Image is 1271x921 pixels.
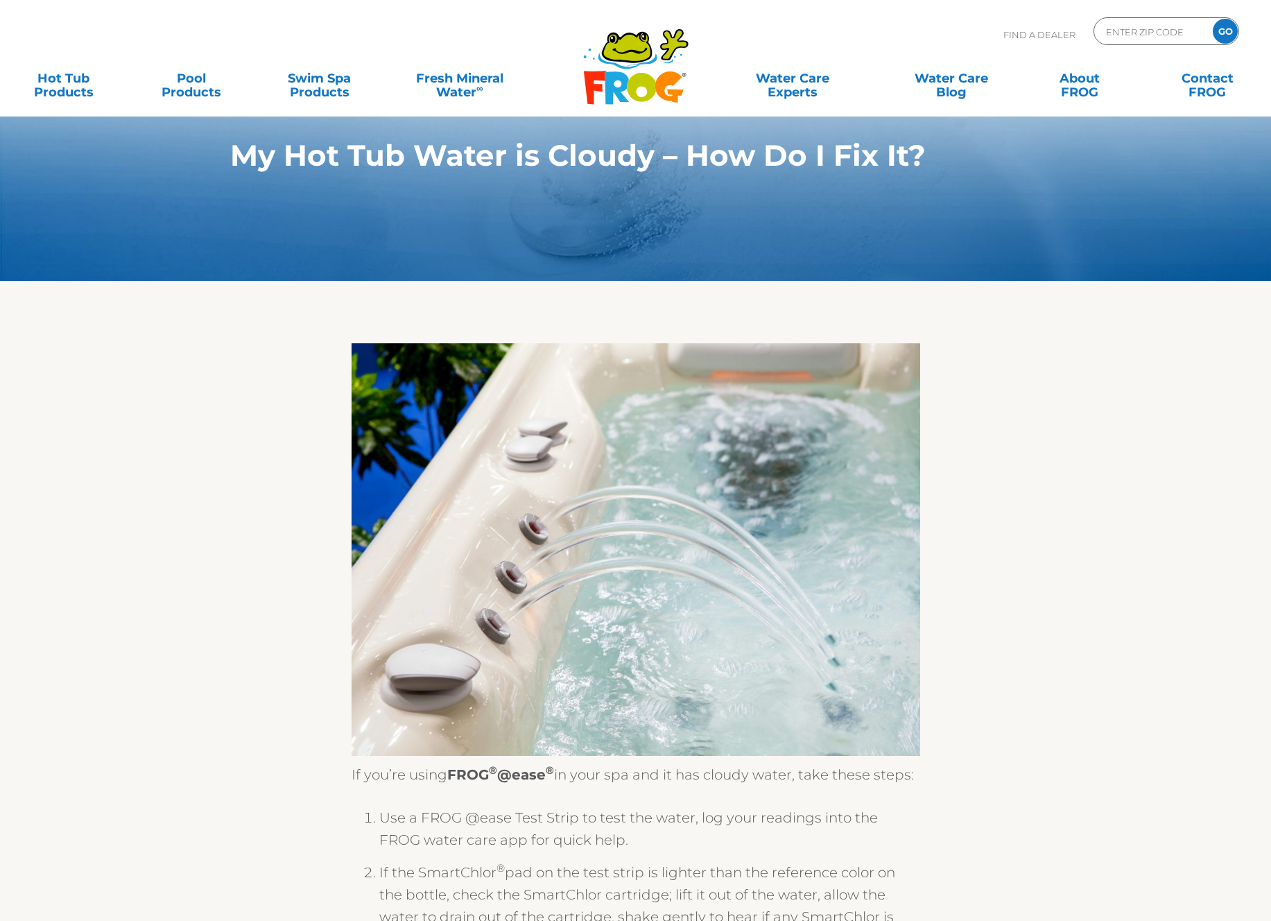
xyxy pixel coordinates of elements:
[902,64,1001,92] a: Water CareBlog
[476,83,483,94] sup: ∞
[230,139,977,172] h1: My Hot Tub Water is Cloudy – How Do I Fix It?
[379,807,920,861] li: Use a FROG @ease Test Strip to test the water, log your readings into the FROG water care app for...
[352,764,920,786] p: If you’re using in your spa and it has cloudy water, take these steps:
[270,64,369,92] a: Swim SpaProducts
[1213,19,1238,44] input: GO
[352,343,920,756] img: Jacuzzi
[489,764,497,777] sup: ®
[1003,17,1075,52] p: Find A Dealer
[141,64,241,92] a: PoolProducts
[447,766,554,783] strong: FROG @ease
[712,64,874,92] a: Water CareExperts
[546,764,554,777] sup: ®
[1105,21,1198,42] input: Zip Code Form
[1030,64,1129,92] a: AboutFROG
[496,861,505,875] sup: ®
[1158,64,1257,92] a: ContactFROG
[397,64,521,92] a: Fresh MineralWater∞
[14,64,113,92] a: Hot TubProducts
